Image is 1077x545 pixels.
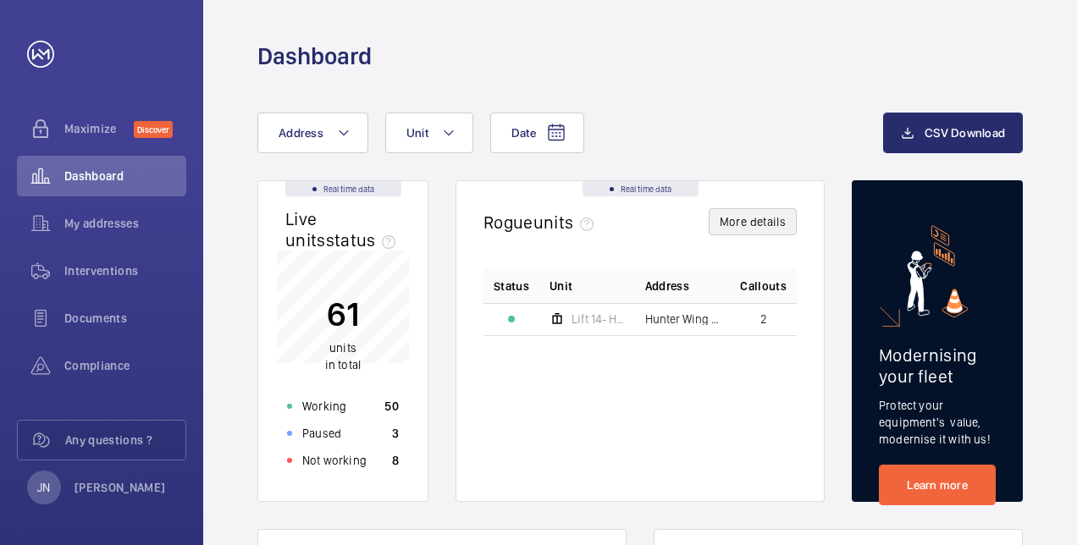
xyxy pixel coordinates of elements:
span: Address [645,278,689,295]
p: 3 [392,425,399,442]
button: CSV Download [883,113,1023,153]
button: Address [257,113,368,153]
p: 50 [384,398,399,415]
div: Real time data [285,181,401,196]
p: 8 [392,452,399,469]
span: Address [279,126,323,140]
span: CSV Download [925,126,1005,140]
span: Interventions [64,262,186,279]
span: Compliance [64,357,186,374]
span: Dashboard [64,168,186,184]
p: in total [325,339,361,373]
span: Date [511,126,536,140]
p: Working [302,398,346,415]
p: Status [494,278,529,295]
div: Real time data [583,181,699,196]
p: Paused [302,425,341,442]
button: Unit [385,113,473,153]
span: 2 [760,313,767,325]
p: Protect your equipment's value, modernise it with us! [879,397,996,448]
p: 61 [325,293,361,335]
button: Date [490,113,584,153]
p: Not working [302,452,367,469]
span: Callouts [740,278,787,295]
span: Lift 14- Hunter Wing (7FL) [572,313,625,325]
span: units [533,212,601,233]
span: units [329,341,356,355]
span: My addresses [64,215,186,232]
button: More details [709,208,797,235]
span: Unit [550,278,572,295]
p: JN [37,479,50,496]
span: status [326,229,403,250]
span: Maximize [64,120,134,137]
span: Discover [134,121,173,138]
h2: Rogue [483,212,600,233]
h2: Live units [285,208,402,250]
span: Hunter Wing & Jenner Wing - [GEOGRAPHIC_DATA] [645,313,721,325]
h1: Dashboard [257,41,372,72]
a: Learn more [879,465,996,505]
span: Documents [64,310,186,327]
p: [PERSON_NAME] [75,479,166,496]
img: marketing-card.svg [907,225,969,317]
h2: Modernising your fleet [879,344,996,387]
span: Any questions ? [65,432,185,449]
span: Unit [406,126,428,140]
